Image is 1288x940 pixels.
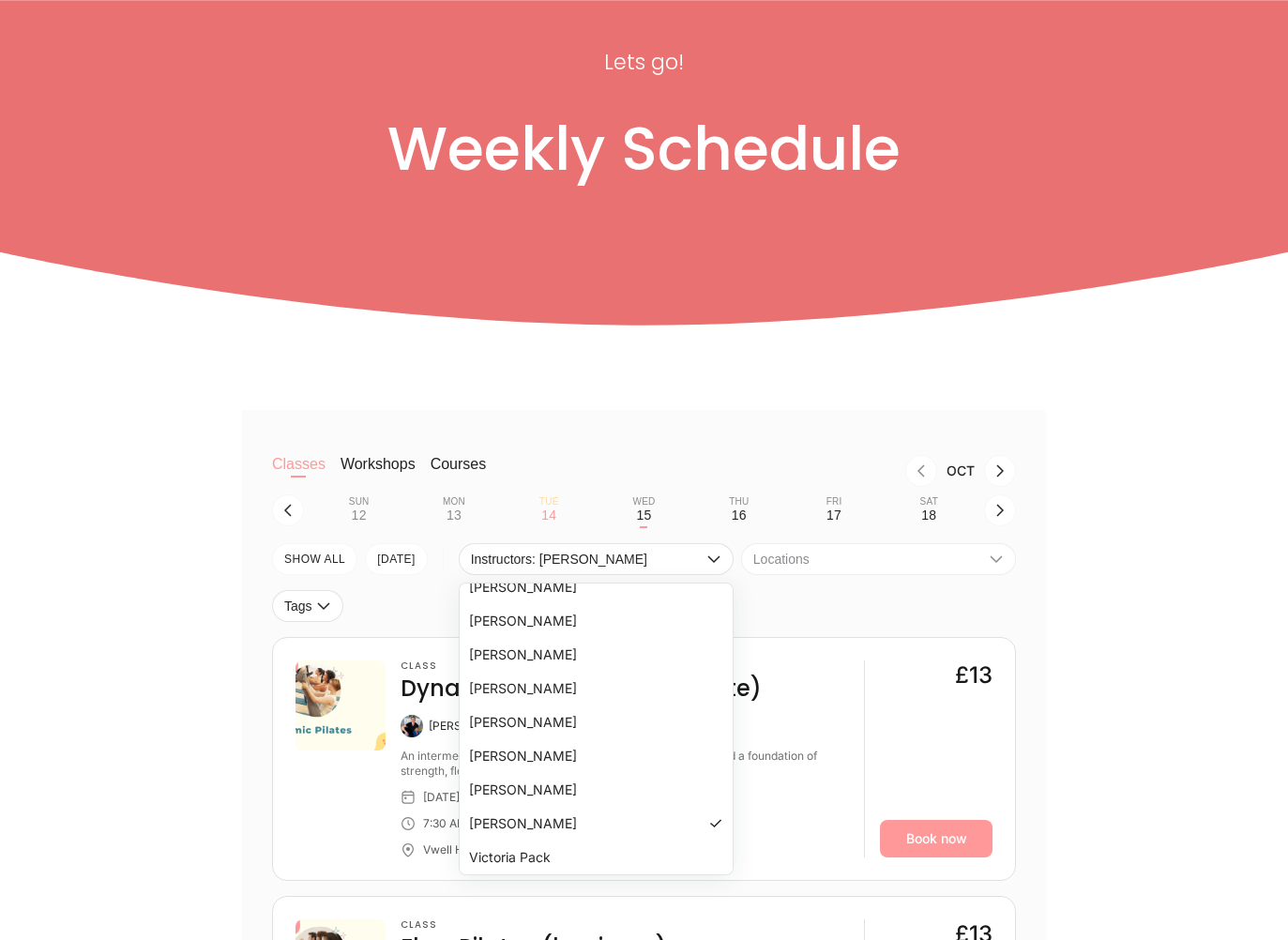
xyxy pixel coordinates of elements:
[423,842,487,857] div: Vwell Hythe
[460,773,733,807] li: [PERSON_NAME]
[284,599,312,614] span: Tags
[447,508,462,523] div: 13
[753,552,985,567] span: Locations
[272,455,326,493] button: Classes
[460,672,733,705] li: [PERSON_NAME]
[352,508,367,523] div: 12
[955,660,993,690] div: £13
[295,660,386,750] img: ae0a0597-cc0d-4c1f-b89b-51775b502e7a.png
[459,543,734,575] button: Instructors: [PERSON_NAME]
[460,739,733,773] li: [PERSON_NAME]
[272,590,343,622] button: Tags
[413,43,876,81] p: Lets go!
[459,583,734,875] ul: Instructors: [PERSON_NAME]
[401,674,762,704] h4: Dynamic Pilates (intermediate)
[541,508,556,523] div: 14
[826,496,842,508] div: Fri
[460,570,733,604] li: [PERSON_NAME]
[471,552,703,567] span: Instructors: [PERSON_NAME]
[401,749,849,779] div: An intermediate class for those with some prior experience and a foundation of strength, flexibil...
[460,807,733,841] li: [PERSON_NAME]
[460,841,733,874] li: Victoria Pack
[272,543,357,575] button: SHOW All
[401,660,762,672] h3: Class
[460,638,733,672] li: [PERSON_NAME]
[82,113,1207,187] h1: Weekly Schedule
[365,543,428,575] button: [DATE]
[460,604,733,638] li: [PERSON_NAME]
[516,455,1016,487] nav: Month switch
[401,919,667,931] h3: Class
[729,496,749,508] div: Thu
[636,508,651,523] div: 15
[826,508,841,523] div: 17
[341,455,416,493] button: Workshops
[349,496,370,508] div: Sun
[460,705,733,739] li: [PERSON_NAME]
[429,719,520,734] div: [PERSON_NAME]
[920,496,938,508] div: Sat
[431,455,487,493] button: Courses
[984,455,1016,487] button: Next month, Nov
[732,508,747,523] div: 16
[423,816,467,831] div: 7:30 AM
[880,820,993,857] a: Book now
[937,463,984,478] div: Month Oct
[401,715,423,737] img: Svenja O'Connor
[632,496,655,508] div: Wed
[443,496,465,508] div: Mon
[539,496,559,508] div: Tue
[921,508,936,523] div: 18
[423,790,460,805] div: [DATE]
[741,543,1016,575] button: Locations
[905,455,937,487] button: Previous month, Sep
